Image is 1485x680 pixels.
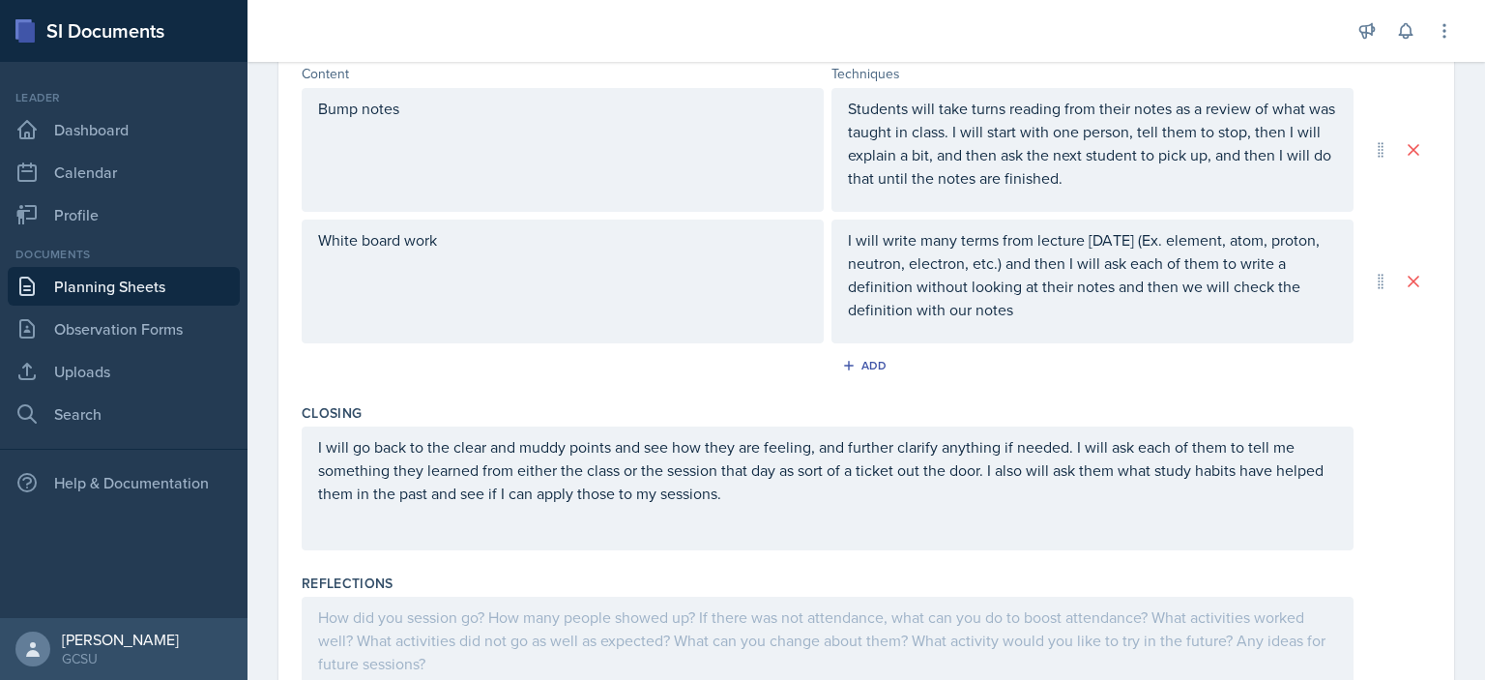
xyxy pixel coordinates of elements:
a: Search [8,395,240,433]
div: Leader [8,89,240,106]
p: White board work [318,228,807,251]
a: Observation Forms [8,310,240,348]
button: Add [835,351,898,380]
div: Content [302,64,824,84]
div: Add [846,358,888,373]
div: Techniques [831,64,1354,84]
a: Planning Sheets [8,267,240,306]
p: I will go back to the clear and muddy points and see how they are feeling, and further clarify an... [318,435,1337,505]
div: Documents [8,246,240,263]
p: I will write many terms from lecture [DATE] (Ex. element, atom, proton, neutron, electron, etc.) ... [848,228,1337,321]
a: Calendar [8,153,240,192]
label: Closing [302,403,362,423]
a: Uploads [8,352,240,391]
p: Bump notes [318,97,807,120]
a: Dashboard [8,110,240,149]
p: Students will take turns reading from their notes as a review of what was taught in class. I will... [848,97,1337,190]
a: Profile [8,195,240,234]
div: [PERSON_NAME] [62,630,179,649]
div: GCSU [62,649,179,668]
label: Reflections [302,574,393,593]
div: Help & Documentation [8,463,240,502]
